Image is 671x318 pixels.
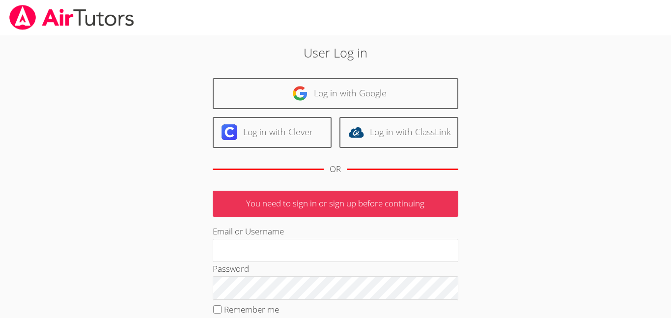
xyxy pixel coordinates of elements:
a: Log in with ClassLink [339,117,458,148]
label: Remember me [224,304,279,315]
p: You need to sign in or sign up before continuing [213,191,458,217]
img: classlink-logo-d6bb404cc1216ec64c9a2012d9dc4662098be43eaf13dc465df04b49fa7ab582.svg [348,124,364,140]
img: airtutors_banner-c4298cdbf04f3fff15de1276eac7730deb9818008684d7c2e4769d2f7ddbe033.png [8,5,135,30]
label: Email or Username [213,226,284,237]
img: clever-logo-6eab21bc6e7a338710f1a6ff85c0baf02591cd810cc4098c63d3a4b26e2feb20.svg [222,124,237,140]
a: Log in with Clever [213,117,332,148]
img: google-logo-50288ca7cdecda66e5e0955fdab243c47b7ad437acaf1139b6f446037453330a.svg [292,86,308,101]
a: Log in with Google [213,78,458,109]
label: Password [213,263,249,274]
div: OR [330,162,341,176]
h2: User Log in [154,43,517,62]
